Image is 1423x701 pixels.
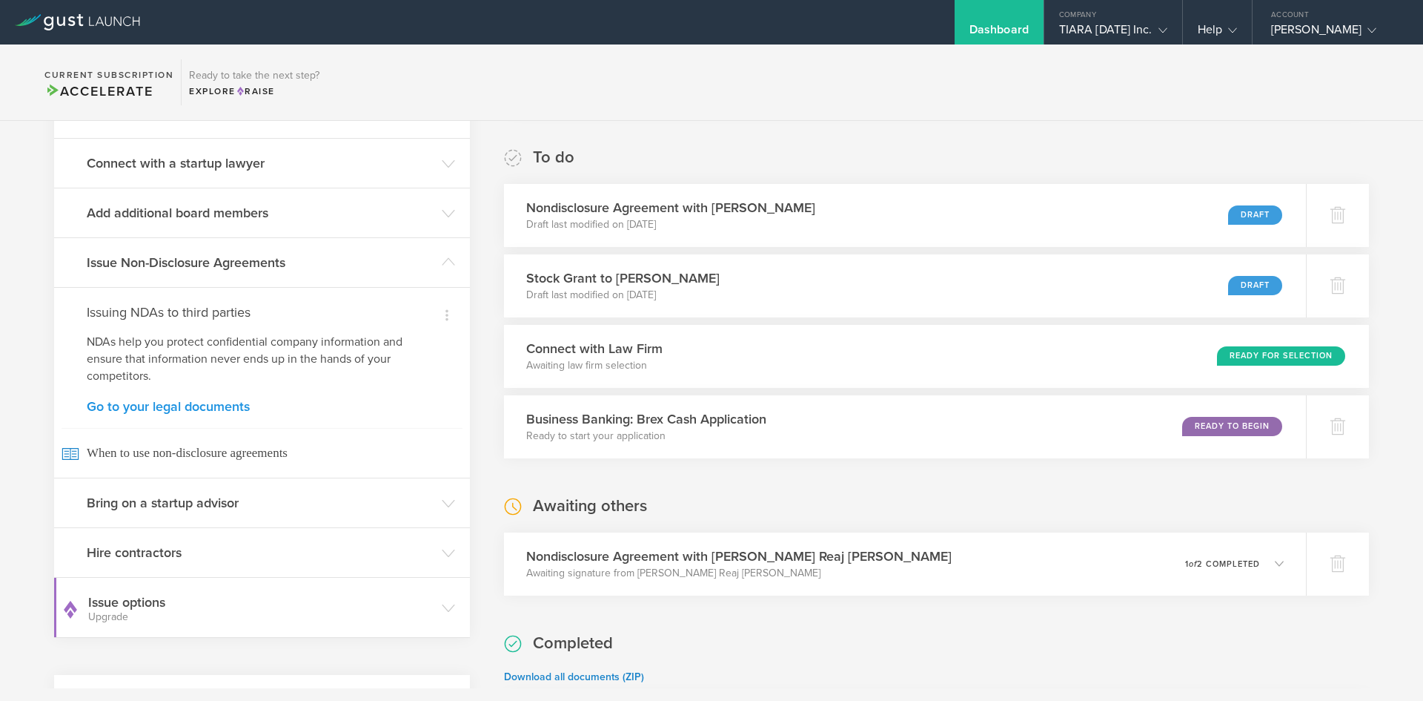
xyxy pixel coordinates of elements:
a: Download all documents (ZIP) [504,671,644,683]
a: When to use non-disclosure agreements [54,428,470,478]
span: Accelerate [44,83,153,99]
div: [PERSON_NAME] [1271,22,1397,45]
div: Ready for Selection [1217,346,1345,366]
h3: Business Banking: Brex Cash Application [526,409,766,429]
h3: Connect with a startup lawyer [87,154,434,173]
div: Explore [189,85,319,98]
h2: To do [533,147,574,168]
div: Connect with Law FirmAwaiting law firm selectionReady for Selection [504,325,1369,388]
p: 1 2 completed [1185,560,1260,568]
h3: Hire contractors [87,543,434,562]
div: Dashboard [969,22,1029,45]
h3: Issue options [88,593,434,622]
h3: Ready to take the next step? [189,70,319,81]
div: Draft [1228,276,1282,295]
em: of [1189,559,1197,569]
h2: Current Subscription [44,70,173,79]
div: Business Banking: Brex Cash ApplicationReady to start your applicationReady to Begin [504,395,1306,458]
h3: Add additional board members [87,203,434,223]
h3: Stock Grant to [PERSON_NAME] [526,269,720,288]
span: When to use non-disclosure agreements [62,428,462,478]
h2: Awaiting others [533,496,647,517]
h4: Issuing NDAs to third parties [87,303,437,322]
iframe: Chat Widget [1349,630,1423,701]
div: Help [1198,22,1237,45]
p: Draft last modified on [DATE] [526,217,815,232]
p: Ready to start your application [526,429,766,444]
h2: Completed [533,633,613,654]
div: TIARA [DATE] Inc. [1059,22,1167,45]
div: Draft [1228,205,1282,225]
h3: Issue Non-Disclosure Agreements [87,253,434,272]
span: Raise [236,86,275,96]
h3: Connect with Law Firm [526,339,663,358]
small: Upgrade [88,612,434,622]
p: Awaiting law firm selection [526,358,663,373]
div: Nondisclosure Agreement with [PERSON_NAME]Draft last modified on [DATE]Draft [504,184,1306,247]
div: Stock Grant to [PERSON_NAME]Draft last modified on [DATE]Draft [504,254,1306,317]
h3: Nondisclosure Agreement with [PERSON_NAME] Reaj [PERSON_NAME] [526,547,952,566]
p: Awaiting signature from [PERSON_NAME] Reaj [PERSON_NAME] [526,566,952,581]
p: NDAs help you protect confidential company information and ensure that information never ends up ... [87,334,437,385]
div: Ready to take the next step?ExploreRaise [181,59,327,105]
h3: Bring on a startup advisor [87,493,434,513]
a: Go to your legal documents [87,400,437,413]
div: Ready to Begin [1182,417,1282,436]
h3: Nondisclosure Agreement with [PERSON_NAME] [526,198,815,217]
p: Draft last modified on [DATE] [526,288,720,303]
